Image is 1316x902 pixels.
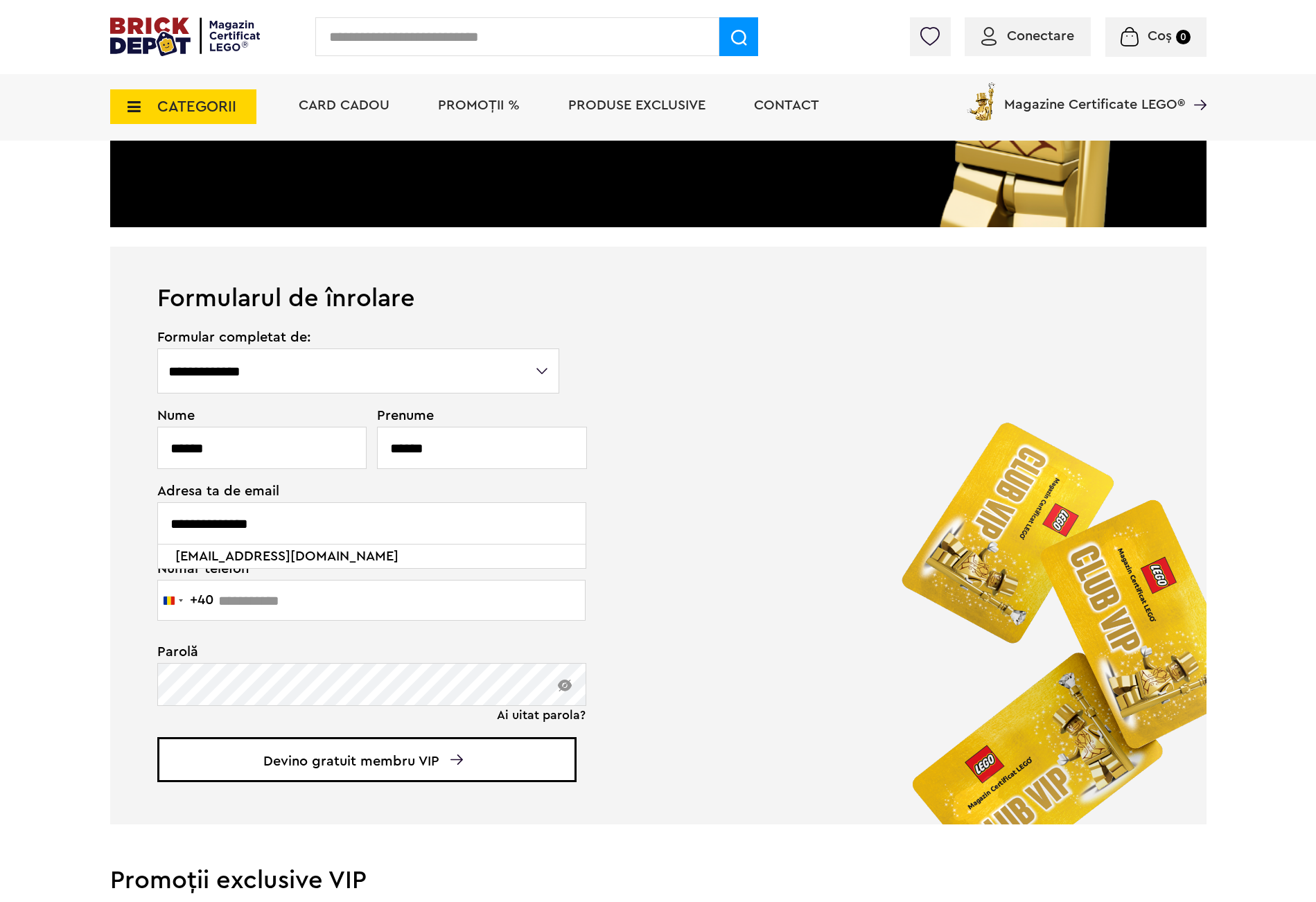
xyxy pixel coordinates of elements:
[1007,29,1074,43] span: Conectare
[879,399,1207,824] img: vip_page_image
[299,98,389,112] a: Card Cadou
[568,98,705,112] a: Produse exclusive
[1004,80,1185,112] span: Magazine Certificate LEGO®
[110,868,1207,893] h2: Promoții exclusive VIP
[497,708,586,722] a: Ai uitat parola?
[190,593,213,607] div: +40
[1176,30,1191,44] small: 0
[157,99,236,114] span: CATEGORII
[1148,29,1172,43] span: Coș
[450,754,463,765] img: Arrow%20-%20Down.svg
[157,330,561,344] span: Formular completat de:
[170,545,574,568] li: [EMAIL_ADDRESS][DOMAIN_NAME]
[157,409,360,423] span: Nume
[157,737,577,782] span: Devino gratuit membru VIP
[1185,80,1207,94] a: Magazine Certificate LEGO®
[157,484,561,498] span: Adresa ta de email
[981,29,1074,43] a: Conectare
[158,581,213,620] button: Selected country
[438,98,520,112] a: PROMOȚII %
[110,247,1207,311] h1: Formularul de înrolare
[377,409,561,423] span: Prenume
[157,645,561,659] span: Parolă
[754,98,819,112] a: Contact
